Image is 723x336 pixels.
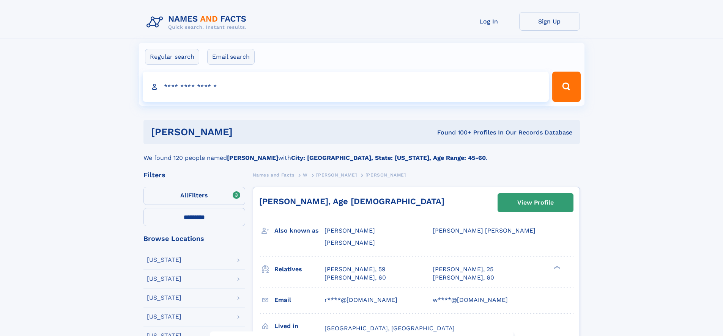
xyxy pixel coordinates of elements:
input: search input [143,72,549,102]
span: All [180,192,188,199]
div: [US_STATE] [147,314,181,320]
a: W [303,170,308,180]
div: [US_STATE] [147,276,181,282]
span: [PERSON_NAME] [316,172,357,178]
div: [US_STATE] [147,257,181,263]
b: City: [GEOGRAPHIC_DATA], State: [US_STATE], Age Range: 45-60 [291,154,486,161]
div: Filters [143,172,245,178]
span: [GEOGRAPHIC_DATA], [GEOGRAPHIC_DATA] [324,325,455,332]
div: We found 120 people named with . [143,144,580,163]
span: [PERSON_NAME] [PERSON_NAME] [433,227,536,234]
a: [PERSON_NAME], 59 [324,265,386,273]
a: [PERSON_NAME] [316,170,357,180]
span: [PERSON_NAME] [324,227,375,234]
h3: Relatives [274,263,324,276]
button: Search Button [552,72,580,102]
h3: Email [274,294,324,306]
label: Email search [207,49,255,65]
h3: Lived in [274,320,324,333]
span: [PERSON_NAME] [324,239,375,246]
a: View Profile [498,194,573,212]
div: View Profile [517,194,554,211]
a: [PERSON_NAME], 60 [324,273,386,282]
a: Sign Up [519,12,580,31]
div: Browse Locations [143,235,245,242]
div: Found 100+ Profiles In Our Records Database [335,128,572,137]
span: [PERSON_NAME] [365,172,406,178]
h3: Also known as [274,224,324,237]
a: [PERSON_NAME], 25 [433,265,493,273]
label: Filters [143,187,245,205]
a: Log In [458,12,519,31]
h1: [PERSON_NAME] [151,127,335,137]
b: [PERSON_NAME] [227,154,278,161]
label: Regular search [145,49,199,65]
a: Names and Facts [253,170,295,180]
div: [US_STATE] [147,295,181,301]
img: Logo Names and Facts [143,12,253,33]
a: [PERSON_NAME], Age [DEMOGRAPHIC_DATA] [259,197,444,206]
div: ❯ [552,265,561,270]
a: [PERSON_NAME], 60 [433,273,494,282]
span: W [303,172,308,178]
